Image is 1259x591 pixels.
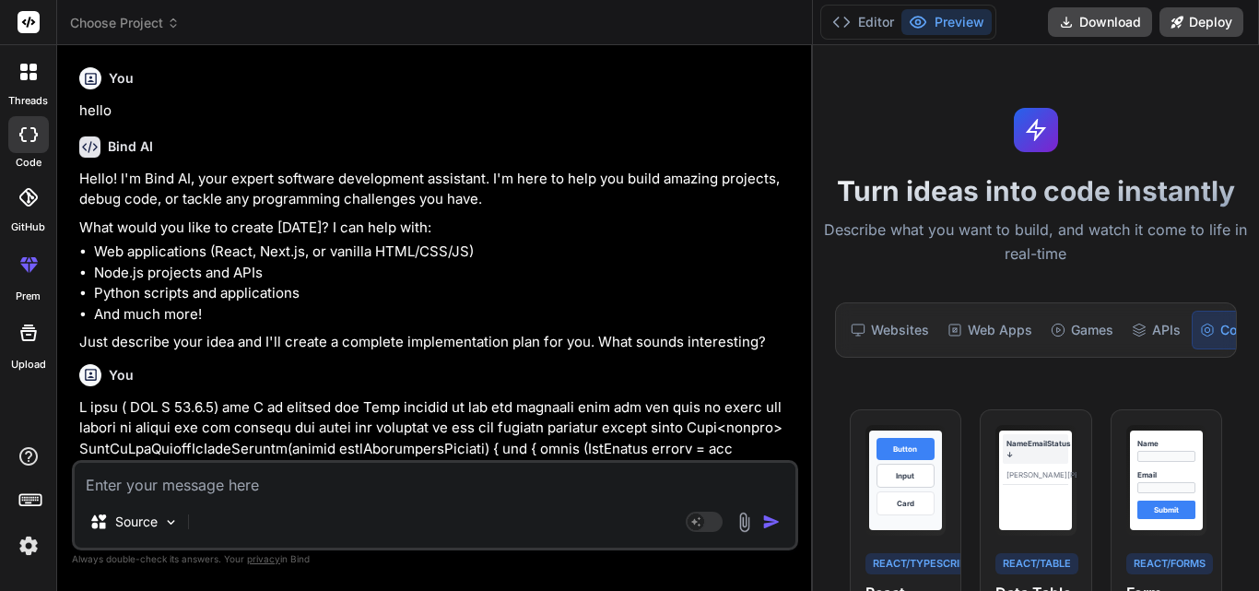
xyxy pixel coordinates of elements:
[11,357,46,372] label: Upload
[734,512,755,533] img: attachment
[79,169,794,210] p: Hello! I'm Bind AI, your expert software development assistant. I'm here to help you build amazin...
[108,137,153,156] h6: Bind AI
[94,304,794,325] li: And much more!
[865,553,980,574] div: React/TypeScript
[843,311,936,349] div: Websites
[877,464,935,488] div: Input
[109,366,134,384] h6: You
[1067,469,1141,480] div: [PERSON_NAME]@...
[1043,311,1121,349] div: Games
[1006,469,1067,480] div: [PERSON_NAME]
[1124,311,1188,349] div: APIs
[94,263,794,284] li: Node.js projects and APIs
[1141,425,1199,458] span: View Prompt
[109,69,134,88] h6: You
[8,93,48,109] label: threads
[16,289,41,304] label: prem
[995,553,1078,574] div: React/Table
[70,14,180,32] span: Choose Project
[877,491,935,515] div: Card
[824,174,1248,207] h1: Turn ideas into code instantly
[72,550,798,568] p: Always double-check its answers. Your in Bind
[79,218,794,239] p: What would you like to create [DATE]? I can help with:
[11,219,45,235] label: GitHub
[247,553,280,564] span: privacy
[13,530,44,561] img: settings
[94,242,794,263] li: Web applications (React, Next.js, or vanilla HTML/CSS/JS)
[1137,469,1195,480] div: Email
[1048,7,1152,37] button: Download
[824,219,1248,266] p: Describe what you want to build, and watch it come to life in real-time
[1159,7,1243,37] button: Deploy
[79,100,794,122] p: hello
[940,311,1040,349] div: Web Apps
[115,513,158,531] p: Source
[79,332,794,353] p: Just describe your idea and I'll create a complete implementation plan for you. What sounds inter...
[16,155,41,171] label: code
[880,425,938,458] span: View Prompt
[1010,425,1068,458] span: View Prompt
[762,513,781,531] img: icon
[94,283,794,304] li: Python scripts and applications
[825,9,901,35] button: Editor
[163,514,179,530] img: Pick Models
[1126,553,1213,574] div: React/Forms
[901,9,992,35] button: Preview
[1137,501,1195,519] div: Submit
